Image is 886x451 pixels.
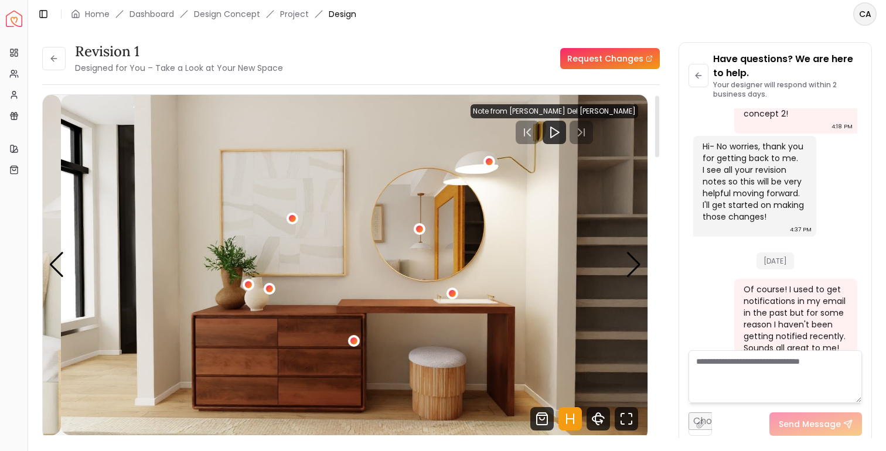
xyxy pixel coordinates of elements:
a: Spacejoy [6,11,22,27]
div: 4:18 PM [832,121,853,132]
small: Designed for You – Take a Look at Your New Space [75,62,283,74]
h3: Revision 1 [75,42,283,61]
a: Home [85,8,110,20]
a: Project [280,8,309,20]
div: Note from [PERSON_NAME] Del [PERSON_NAME] [471,104,638,118]
a: Request Changes [560,48,660,69]
div: Previous slide [49,252,64,278]
div: Of course! I used to get notifications in my email in the past but for some reason I haven't been... [744,283,846,365]
img: Spacejoy Logo [6,11,22,27]
svg: Fullscreen [615,407,638,430]
nav: breadcrumb [71,8,356,20]
div: 2 / 5 [61,95,666,435]
p: Your designer will respond within 2 business days. [713,80,862,99]
p: Have questions? We are here to help. [713,52,862,80]
li: Design Concept [194,8,260,20]
div: Carousel [43,95,648,435]
svg: Hotspots Toggle [558,407,582,430]
span: CA [854,4,875,25]
div: Hi- No worries, thank you for getting back to me. I see all your revision notes so this will be v... [703,141,805,223]
div: 4:37 PM [790,224,812,235]
img: Design Render 4 [61,95,666,435]
span: Design [329,8,356,20]
svg: Play [547,125,561,139]
div: Next slide [626,252,642,278]
button: CA [853,2,877,26]
svg: Shop Products from this design [530,407,554,430]
a: Dashboard [130,8,174,20]
span: [DATE] [756,252,794,269]
svg: 360 View [587,407,610,430]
